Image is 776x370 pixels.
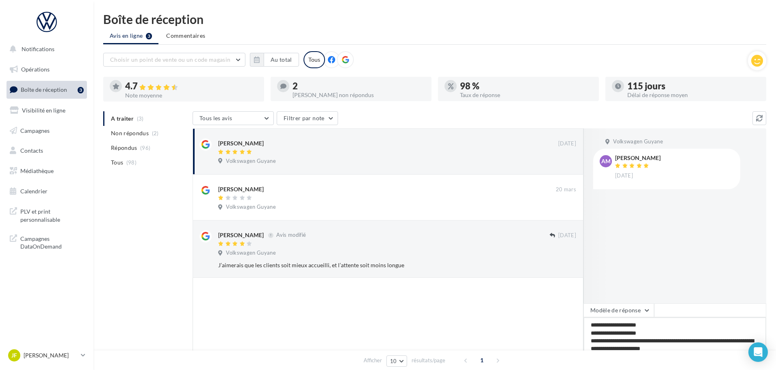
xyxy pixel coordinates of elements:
span: 20 mars [556,186,576,193]
button: Au total [250,53,299,67]
div: [PERSON_NAME] non répondus [293,92,425,98]
div: Boîte de réception [103,13,766,25]
div: [PERSON_NAME] [218,231,264,239]
span: Calendrier [20,188,48,195]
span: AM [601,157,611,165]
span: Tous [111,158,123,167]
p: [PERSON_NAME] [24,351,78,359]
div: 4.7 [125,82,258,91]
span: Médiathèque [20,167,54,174]
span: Visibilité en ligne [22,107,65,114]
a: Campagnes DataOnDemand [5,230,89,254]
a: Contacts [5,142,89,159]
span: [DATE] [615,172,633,180]
span: Afficher [364,357,382,364]
a: Visibilité en ligne [5,102,89,119]
span: Avis modifié [276,232,306,238]
div: J’aimerais que les clients soit mieux accueilli, et l’attente soit moins longue [218,261,523,269]
span: Choisir un point de vente ou un code magasin [110,56,230,63]
span: Campagnes [20,127,50,134]
button: Notifications [5,41,85,58]
div: Taux de réponse [460,92,592,98]
a: Opérations [5,61,89,78]
span: Notifications [22,45,54,52]
div: Délai de réponse moyen [627,92,760,98]
span: 1 [475,354,488,367]
span: Boîte de réception [21,86,67,93]
span: [DATE] [558,232,576,239]
a: PLV et print personnalisable [5,203,89,227]
a: Boîte de réception3 [5,81,89,98]
div: Open Intercom Messenger [748,342,768,362]
span: (98) [126,159,137,166]
div: Note moyenne [125,93,258,98]
span: Tous les avis [199,115,232,121]
a: Médiathèque [5,162,89,180]
div: [PERSON_NAME] [218,185,264,193]
button: Filtrer par note [277,111,338,125]
span: Volkswagen Guyane [613,138,663,145]
button: 10 [386,355,407,367]
button: Au total [264,53,299,67]
button: Modèle de réponse [583,303,654,317]
span: PLV et print personnalisable [20,206,84,223]
button: Tous les avis [193,111,274,125]
button: Choisir un point de vente ou un code magasin [103,53,245,67]
span: 10 [390,358,397,364]
span: [DATE] [558,140,576,147]
span: Commentaires [166,32,205,40]
span: JF [11,351,17,359]
div: 98 % [460,82,592,91]
div: [PERSON_NAME] [615,155,661,161]
a: JF [PERSON_NAME] [7,348,87,363]
span: Campagnes DataOnDemand [20,233,84,251]
div: 2 [293,82,425,91]
div: 115 jours [627,82,760,91]
div: [PERSON_NAME] [218,139,264,147]
div: 3 [78,87,84,93]
span: (96) [140,145,150,151]
span: Contacts [20,147,43,154]
span: Non répondus [111,129,149,137]
span: Volkswagen Guyane [226,158,276,165]
span: Opérations [21,66,50,73]
span: (2) [152,130,159,136]
span: Volkswagen Guyane [226,249,276,257]
a: Calendrier [5,183,89,200]
a: Campagnes [5,122,89,139]
span: résultats/page [412,357,445,364]
div: Tous [303,51,325,68]
span: Répondus [111,144,137,152]
span: Volkswagen Guyane [226,203,276,211]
